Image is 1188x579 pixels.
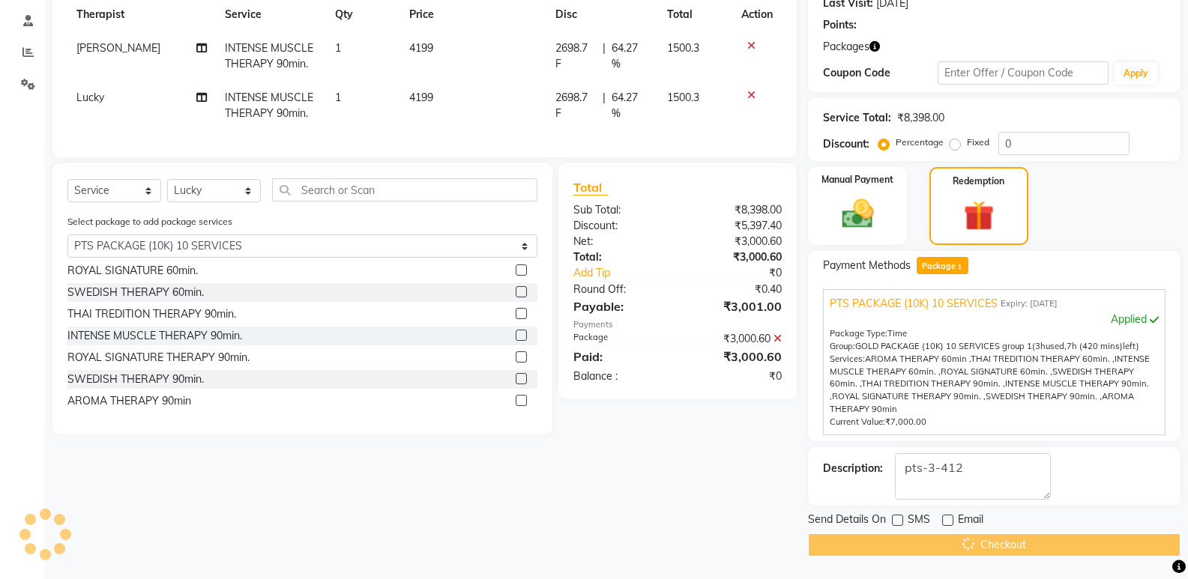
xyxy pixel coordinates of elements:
div: Sub Total: [562,202,678,218]
div: Service Total: [823,110,891,126]
div: Discount: [823,136,869,152]
span: 1500.3 [667,41,699,55]
span: | [603,90,606,121]
div: ₹0 [678,369,793,384]
div: SWEDISH THERAPY 60min. [67,285,204,300]
div: ₹8,398.00 [897,110,944,126]
span: Lucky [76,91,104,104]
span: 1 [335,41,341,55]
div: THAI TREDITION THERAPY 90min. [67,306,236,322]
img: _gift.svg [954,197,1004,234]
span: 4199 [409,91,433,104]
span: SWEDISH THERAPY 60min. , [830,366,1134,389]
div: Package [562,331,678,347]
span: INTENSE MUSCLE THERAPY 90min. [225,41,313,70]
div: ₹5,397.40 [678,218,793,234]
div: ₹3,000.60 [678,234,793,249]
span: ROYAL SIGNATURE THERAPY 90min. , [832,391,986,401]
div: Balance : [562,369,678,384]
label: Select package to add package services [67,215,232,228]
span: Email [958,512,983,530]
div: AROMA THERAPY 90min [67,393,191,409]
span: Current Value: [830,416,885,427]
img: _cash.svg [832,195,884,232]
div: ₹3,001.00 [678,297,793,315]
span: 64.27 % [612,90,650,121]
span: 2698.7 F [555,90,597,121]
input: Search or Scan [272,178,537,201]
div: ₹3,000.60 [678,348,793,366]
a: Add Tip [562,265,697,281]
input: Enter Offer / Coupon Code [938,61,1109,85]
span: 64.27 % [612,40,650,72]
div: ROYAL SIGNATURE 60min. [67,263,198,279]
span: THAI TREDITION THERAPY 90min. , [861,378,1005,389]
div: Total: [562,249,678,265]
div: ₹0 [697,265,793,281]
div: Payments [573,318,782,331]
span: THAI TREDITION THERAPY 60min. , [971,354,1115,364]
div: ₹3,000.60 [678,331,793,347]
div: INTENSE MUSCLE THERAPY 90min. [67,328,242,344]
span: used, left) [855,341,1139,351]
span: Payment Methods [823,258,911,273]
span: ₹7,000.00 [885,416,926,427]
span: INTENSE MUSCLE THERAPY 60min. , [830,354,1150,377]
div: Description: [823,461,883,476]
span: Package Type: [830,328,887,339]
div: SWEDISH THERAPY 90min. [67,372,204,387]
div: Round Off: [562,282,678,297]
span: Time [887,328,907,339]
span: 1500.3 [667,91,699,104]
span: 4199 [409,41,433,55]
span: (3h [1032,341,1046,351]
div: ₹0.40 [678,282,793,297]
span: | [603,40,606,72]
div: Paid: [562,348,678,366]
span: Group: [830,341,855,351]
span: SWEDISH THERAPY 90min. , [986,391,1102,401]
div: Payable: [562,297,678,315]
span: Package [917,257,968,274]
span: Total [573,180,608,195]
span: AROMA THERAPY 60min , [865,354,971,364]
div: Applied [830,312,1159,327]
span: 1 [956,263,964,272]
span: GOLD PACKAGE (10K) 10 SERVICES group 1 [855,341,1032,351]
span: Packages [823,39,869,55]
span: INTENSE MUSCLE THERAPY 90min. [225,91,313,120]
span: Expiry: [DATE] [1001,297,1058,310]
label: Percentage [896,136,944,149]
span: SMS [908,512,930,530]
div: Coupon Code [823,65,937,81]
button: Apply [1115,62,1157,85]
span: Services: [830,354,865,364]
span: 1 [335,91,341,104]
div: Net: [562,234,678,249]
span: PTS PACKAGE (10K) 10 SERVICES [830,296,998,312]
div: Discount: [562,218,678,234]
span: 7h (420 mins) [1067,341,1123,351]
label: Redemption [953,175,1004,188]
div: Points: [823,17,857,33]
div: ₹3,000.60 [678,249,793,265]
span: ROYAL SIGNATURE 60min. , [941,366,1052,377]
span: [PERSON_NAME] [76,41,160,55]
label: Fixed [967,136,989,149]
span: 2698.7 F [555,40,597,72]
div: ROYAL SIGNATURE THERAPY 90min. [67,350,250,366]
span: Send Details On [808,512,886,530]
div: ₹8,398.00 [678,202,793,218]
label: Manual Payment [821,173,893,187]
